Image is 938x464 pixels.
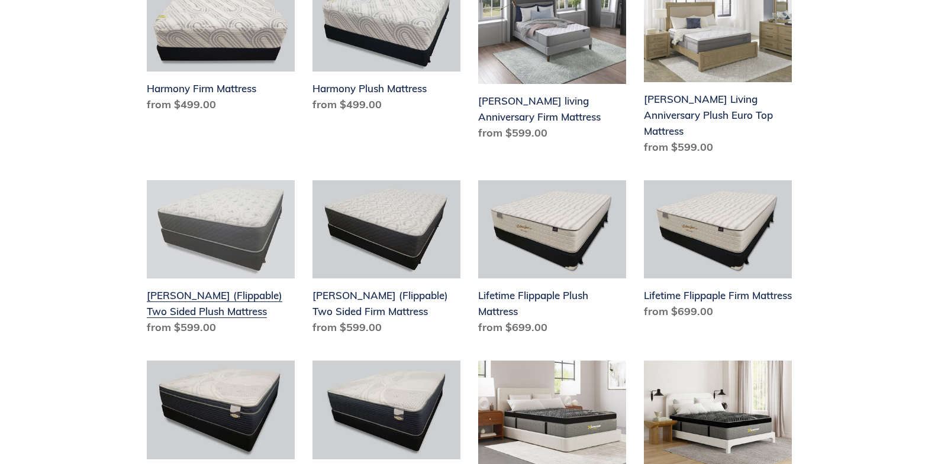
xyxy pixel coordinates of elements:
[312,180,460,340] a: Del Ray (Flippable) Two Sided Firm Mattress
[147,180,295,340] a: Del Ray (Flippable) Two Sided Plush Mattress
[644,180,792,325] a: Lifetime Flippaple Firm Mattress
[478,180,626,340] a: Lifetime Flippaple Plush Mattress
